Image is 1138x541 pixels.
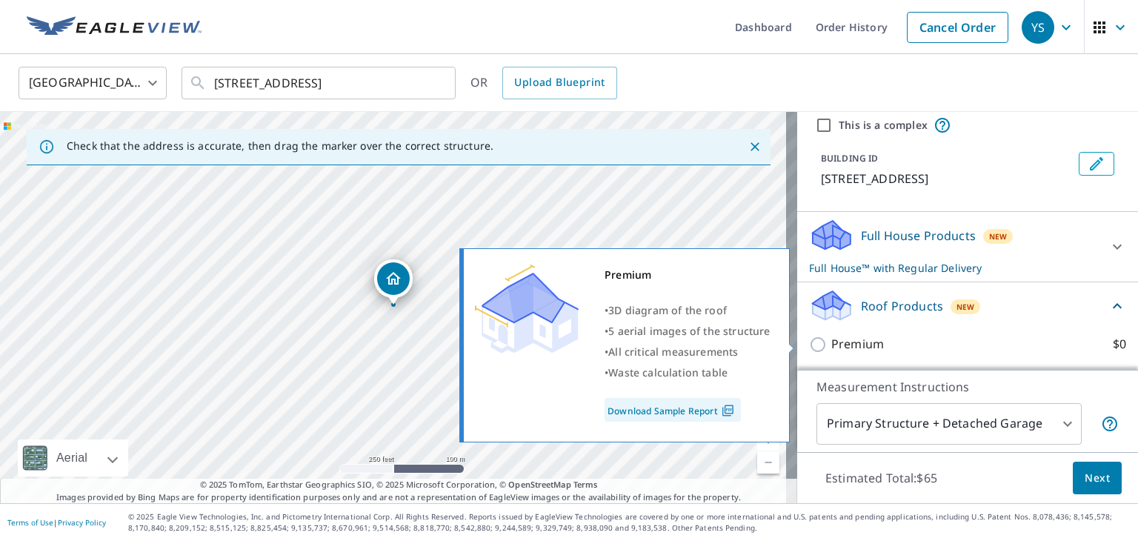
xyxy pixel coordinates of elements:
span: All critical measurements [608,345,738,359]
div: • [605,321,771,342]
span: © 2025 TomTom, Earthstar Geographics SIO, © 2025 Microsoft Corporation, © [200,479,598,491]
label: This is a complex [839,118,928,133]
span: Next [1085,469,1110,488]
div: • [605,342,771,362]
button: Next [1073,462,1122,495]
div: Full House ProductsNewFull House™ with Regular Delivery [809,218,1126,276]
img: Pdf Icon [718,404,738,417]
p: Full House Products [861,227,976,245]
p: Measurement Instructions [816,378,1119,396]
p: Check that the address is accurate, then drag the marker over the correct structure. [67,139,493,153]
div: Premium [605,265,771,285]
button: Close [745,137,765,156]
p: Roof Products [861,297,943,315]
div: YS [1022,11,1054,44]
a: Cancel Order [907,12,1008,43]
p: | [7,518,106,527]
span: New [956,301,975,313]
a: Upload Blueprint [502,67,616,99]
span: 3D diagram of the roof [608,303,727,317]
p: Premium [831,335,884,354]
img: EV Logo [27,16,202,39]
div: Aerial [18,439,128,477]
p: $0 [1113,335,1126,354]
div: Dropped pin, building 1, Residential property, 2004 28th Street Ct E Palmetto, FL 34221 [374,259,413,305]
img: Premium [475,265,579,354]
div: • [605,362,771,383]
a: Privacy Policy [58,517,106,528]
a: Terms of Use [7,517,53,528]
p: Estimated Total: $65 [813,462,949,494]
p: Full House™ with Regular Delivery [809,260,1099,276]
div: Primary Structure + Detached Garage [816,403,1082,445]
div: [GEOGRAPHIC_DATA] [19,62,167,104]
p: BUILDING ID [821,152,878,165]
span: Your report will include the primary structure and a detached garage if one exists. [1101,415,1119,433]
a: Download Sample Report [605,398,741,422]
p: © 2025 Eagle View Technologies, Inc. and Pictometry International Corp. All Rights Reserved. Repo... [128,511,1131,534]
div: Aerial [52,439,92,477]
span: 5 aerial images of the structure [608,324,770,338]
span: New [989,230,1008,242]
div: OR [470,67,617,99]
div: • [605,300,771,321]
span: Upload Blueprint [514,73,605,92]
input: Search by address or latitude-longitude [214,62,425,104]
a: OpenStreetMap [508,479,570,490]
div: Roof ProductsNew [809,288,1126,323]
a: Current Level 17, Zoom Out [757,451,779,474]
span: Waste calculation table [608,365,728,379]
p: [STREET_ADDRESS] [821,170,1073,187]
button: Edit building 1 [1079,152,1114,176]
a: Terms [573,479,598,490]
